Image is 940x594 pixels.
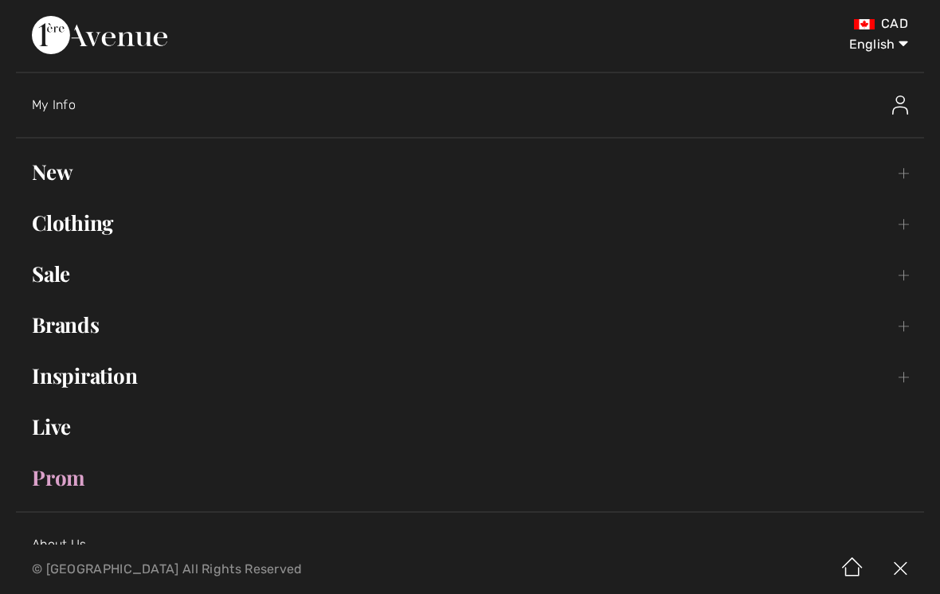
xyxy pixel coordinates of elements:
span: My Info [32,97,76,112]
a: Live [16,409,924,444]
a: My InfoMy Info [32,80,924,131]
img: Home [828,545,876,594]
img: 1ère Avenue [32,16,167,54]
img: My Info [892,96,908,115]
a: Prom [16,460,924,495]
a: Clothing [16,205,924,240]
a: About Us [32,537,86,552]
a: New [16,154,924,190]
a: Brands [16,307,924,342]
img: X [876,545,924,594]
a: Inspiration [16,358,924,393]
p: © [GEOGRAPHIC_DATA] All Rights Reserved [32,564,552,575]
a: Sale [16,256,924,291]
div: CAD [553,16,908,32]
